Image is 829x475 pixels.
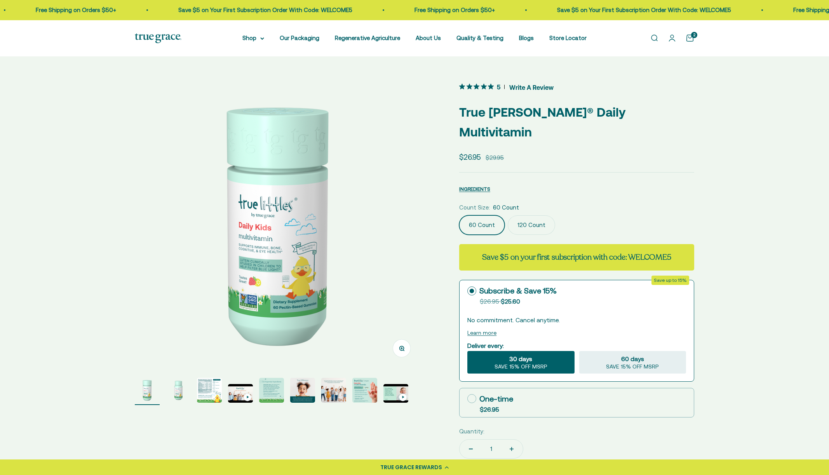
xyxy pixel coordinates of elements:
compare-at-price: $29.95 [486,153,504,162]
span: 60 Count [493,203,519,212]
img: True Littles® Daily Kids Multivitamin [352,378,377,403]
button: Go to item 5 [259,378,284,405]
img: True Littles® Daily Kids Multivitamin [290,378,315,403]
a: Store Locator [549,35,587,41]
span: INGREDIENTS [459,186,490,192]
button: Decrease quantity [460,440,482,458]
strong: Save $5 on your first subscription with code: WELCOME5 [482,252,671,262]
label: Quantity: [459,427,484,436]
img: True Littles® Daily Kids Multivitamin [135,81,422,368]
a: Quality & Testing [456,35,503,41]
a: Blogs [519,35,534,41]
img: True Littles® Daily Kids Multivitamin [166,378,191,403]
img: True Littles® Daily Kids Multivitamin [197,378,222,403]
a: Free Shipping on Orders $50+ [36,7,116,13]
img: True Littles® Daily Kids Multivitamin [259,378,284,403]
a: Free Shipping on Orders $50+ [414,7,495,13]
summary: Shop [242,33,264,43]
button: Go to item 4 [228,384,253,405]
button: Go to item 1 [135,378,160,405]
button: Increase quantity [500,440,523,458]
legend: Count Size: [459,203,490,212]
span: 5 [497,82,500,91]
p: True [PERSON_NAME]® Daily Multivitamin [459,102,694,142]
p: Save $5 on Your First Subscription Order With Code: WELCOME5 [178,5,352,15]
button: Go to item 9 [383,384,408,405]
button: Go to item 7 [321,378,346,405]
button: Go to item 8 [352,378,377,405]
button: 5 out 5 stars rating in total 4 reviews. Jump to reviews. [459,81,554,93]
a: Our Packaging [280,35,319,41]
button: Go to item 6 [290,378,315,405]
button: INGREDIENTS [459,184,490,194]
button: Go to item 3 [197,378,222,405]
div: TRUE GRACE REWARDS [380,463,442,472]
span: Write A Review [509,81,554,93]
img: True Littles® Daily Kids Multivitamin [135,378,160,403]
img: True Littles® Daily Kids Multivitamin [321,378,346,403]
button: Go to item 2 [166,378,191,405]
a: Regenerative Agriculture [335,35,400,41]
cart-count: 2 [691,32,697,38]
a: About Us [416,35,441,41]
p: Save $5 on Your First Subscription Order With Code: WELCOME5 [557,5,731,15]
sale-price: $26.95 [459,151,481,163]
